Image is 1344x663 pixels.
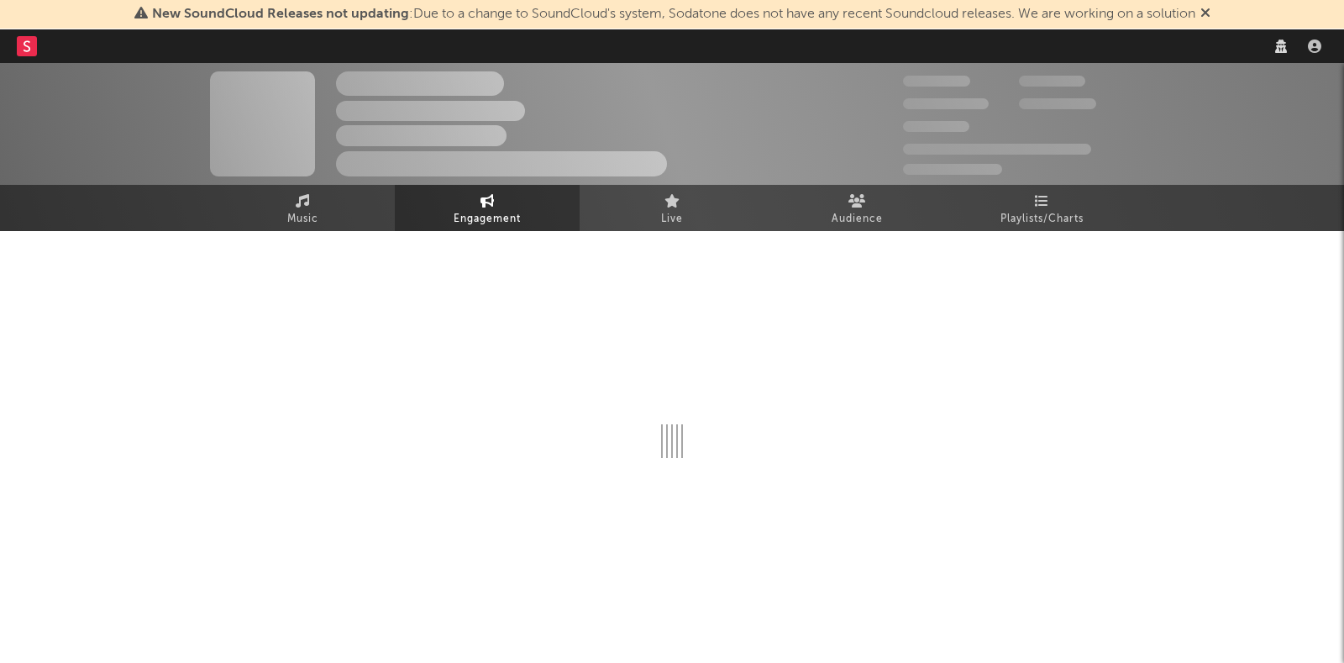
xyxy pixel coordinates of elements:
span: 100,000 [1019,76,1085,87]
span: Playlists/Charts [1000,209,1084,229]
span: Engagement [454,209,521,229]
span: 300,000 [903,76,970,87]
span: Music [287,209,318,229]
a: Engagement [395,185,580,231]
span: : Due to a change to SoundCloud's system, Sodatone does not have any recent Soundcloud releases. ... [152,8,1195,21]
span: 1,000,000 [1019,98,1096,109]
span: 50,000,000 [903,98,989,109]
span: New SoundCloud Releases not updating [152,8,409,21]
span: Audience [832,209,883,229]
a: Audience [764,185,949,231]
a: Playlists/Charts [949,185,1134,231]
span: Dismiss [1200,8,1210,21]
span: 100,000 [903,121,969,132]
span: 50,000,000 Monthly Listeners [903,144,1091,155]
a: Live [580,185,764,231]
span: Live [661,209,683,229]
span: Jump Score: 85.0 [903,164,1002,175]
a: Music [210,185,395,231]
